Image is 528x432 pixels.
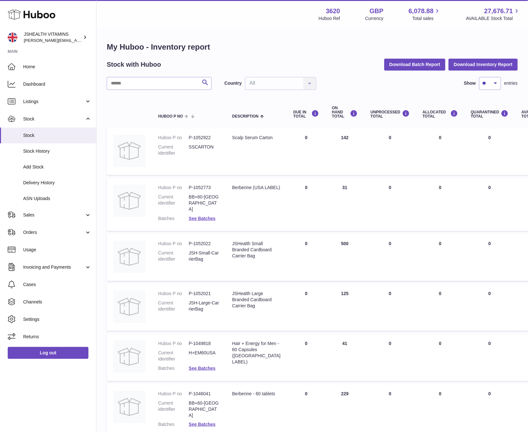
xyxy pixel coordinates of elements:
span: Delivery History [23,180,91,186]
img: product image [113,341,145,373]
span: Returns [23,334,91,340]
span: 6,078.88 [409,7,434,15]
td: 500 [325,234,364,281]
dt: Huboo P no [158,241,189,247]
span: Cases [23,282,91,288]
dt: Current identifier [158,300,189,312]
a: See Batches [189,366,215,371]
a: See Batches [189,216,215,221]
img: francesca@jshealthvitamins.com [8,33,17,42]
span: Add Stock [23,164,91,170]
img: product image [113,291,145,323]
span: Stock [23,132,91,139]
span: 0 [488,241,491,246]
strong: GBP [369,7,383,15]
td: 0 [416,128,464,175]
a: 27,676.71 AVAILABLE Stock Total [466,7,520,22]
span: Sales [23,212,85,218]
td: 0 [287,178,325,231]
span: 27,676.71 [484,7,513,15]
dt: Huboo P no [158,185,189,191]
dd: H+EM60USA [189,350,219,362]
td: 0 [416,234,464,281]
span: Settings [23,316,91,322]
dt: Current identifier [158,194,189,212]
dd: P-1052922 [189,135,219,141]
span: Stock History [23,148,91,154]
span: Listings [23,99,85,105]
h1: My Huboo - Inventory report [107,42,518,52]
strong: 3620 [326,7,340,15]
td: 0 [364,234,416,281]
span: 0 [488,391,491,396]
div: ALLOCATED Total [423,110,458,119]
dt: Batches [158,421,189,427]
a: Log out [8,347,88,359]
td: 0 [287,128,325,175]
div: JSHealth Small Branded Cardboard Carrier Bag [232,241,280,259]
td: 0 [364,334,416,381]
dt: Current identifier [158,350,189,362]
td: 0 [416,178,464,231]
td: 0 [364,128,416,175]
img: product image [113,135,145,167]
span: Home [23,64,91,70]
span: Description [232,114,259,119]
span: Usage [23,247,91,253]
a: 6,078.88 Total sales [409,7,441,22]
div: UNPROCESSED Total [370,110,410,119]
span: 0 [488,135,491,140]
span: 0 [488,341,491,346]
label: Show [464,80,476,86]
div: Berberine - 60 tablets [232,391,280,397]
td: 0 [416,284,464,331]
div: JSHEALTH VITAMINS [24,31,82,43]
dt: Huboo P no [158,341,189,347]
dd: BB+60-[GEOGRAPHIC_DATA] [189,194,219,212]
dt: Batches [158,216,189,222]
div: Scalp Serum Carton [232,135,280,141]
td: 31 [325,178,364,231]
dd: JSH-Large-CarrierBag [189,300,219,312]
dt: Batches [158,365,189,371]
td: 0 [364,178,416,231]
td: 0 [287,284,325,331]
div: JSHealth Large Branded Cardboard Carrier Bag [232,291,280,309]
span: Stock [23,116,85,122]
span: 0 [488,291,491,296]
span: Huboo P no [158,114,183,119]
dt: Huboo P no [158,291,189,297]
td: 142 [325,128,364,175]
td: 0 [287,234,325,281]
td: 0 [364,284,416,331]
span: entries [504,80,518,86]
a: See Batches [189,422,215,427]
div: DUE IN TOTAL [293,110,319,119]
span: Total sales [412,15,441,22]
dd: JSH-Small-CarrierBag [189,250,219,262]
dd: P-1049818 [189,341,219,347]
dt: Huboo P no [158,135,189,141]
div: QUARANTINED Total [471,110,509,119]
div: ON HAND Total [332,106,358,119]
dt: Current identifier [158,400,189,418]
td: 125 [325,284,364,331]
dd: P-1052773 [189,185,219,191]
img: product image [113,241,145,273]
dd: BB+60-[GEOGRAPHIC_DATA] [189,400,219,418]
dt: Huboo P no [158,391,189,397]
span: 0 [488,185,491,190]
dt: Current identifier [158,144,189,156]
div: Berberine (USA LABEL) [232,185,280,191]
dd: P-1046041 [189,391,219,397]
dd: P-1052022 [189,241,219,247]
span: Invoicing and Payments [23,264,85,270]
span: ASN Uploads [23,196,91,202]
img: product image [113,391,145,423]
button: Download Inventory Report [449,59,518,70]
span: [PERSON_NAME][EMAIL_ADDRESS][DOMAIN_NAME] [24,38,129,43]
span: AVAILABLE Stock Total [466,15,520,22]
h2: Stock with Huboo [107,60,161,69]
div: Huboo Ref [319,15,340,22]
dd: P-1052021 [189,291,219,297]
